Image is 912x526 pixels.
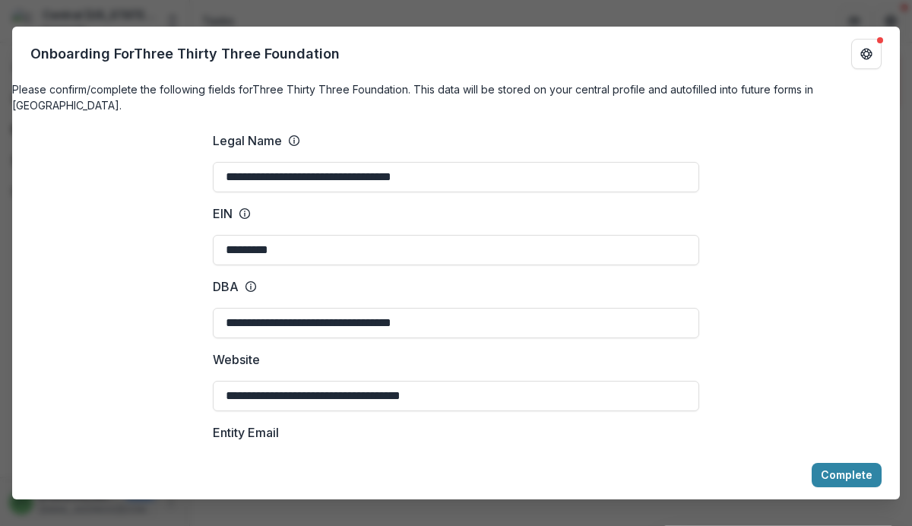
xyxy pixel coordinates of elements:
[213,277,239,296] p: DBA
[812,463,882,487] button: Complete
[30,43,340,64] p: Onboarding For Three Thirty Three Foundation
[213,423,279,442] p: Entity Email
[213,350,260,369] p: Website
[12,81,900,113] h4: Please confirm/complete the following fields for Three Thirty Three Foundation . This data will b...
[851,39,882,69] button: Get Help
[213,204,233,223] p: EIN
[213,131,282,150] p: Legal Name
